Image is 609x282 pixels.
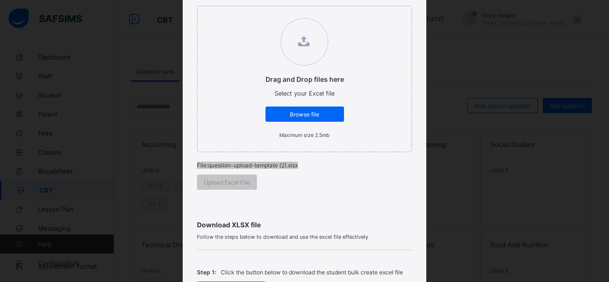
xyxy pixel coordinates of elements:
p: Drag and Drop files here [265,75,344,83]
span: Select your Excel file [275,90,334,97]
span: Download XLSX file [197,221,412,229]
small: Maximum size 2.5mb [279,132,330,138]
span: Follow the steps below to download and use the excel file effectively [197,233,412,240]
p: Click the button below to download the student bulk create excel file [221,269,403,276]
span: Step 1: [197,269,216,276]
p: File: question-upload-template (2).xlsx [197,162,412,169]
span: Upload Excel File [204,179,250,186]
span: Browse file [273,111,337,118]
